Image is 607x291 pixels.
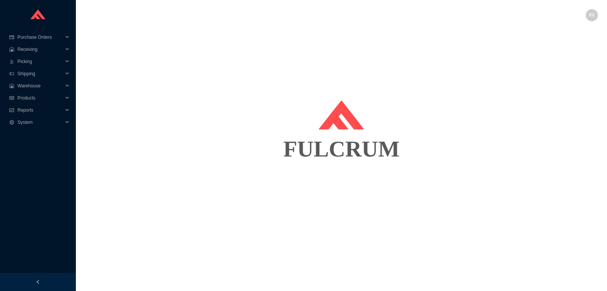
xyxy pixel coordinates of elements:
[589,9,595,21] span: RK
[17,55,63,68] span: Picking
[85,130,598,168] div: FULCRUM
[17,104,63,116] span: Reports
[17,92,63,104] span: Products
[17,43,63,55] span: Receiving
[36,280,40,284] span: left
[9,120,14,125] span: setting
[9,96,14,100] span: read
[17,68,63,80] span: Shipping
[17,116,63,128] span: System
[17,80,63,92] span: Warehouse
[9,35,14,40] span: credit-card
[9,108,14,112] span: fund
[17,31,63,43] span: Purchase Orders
